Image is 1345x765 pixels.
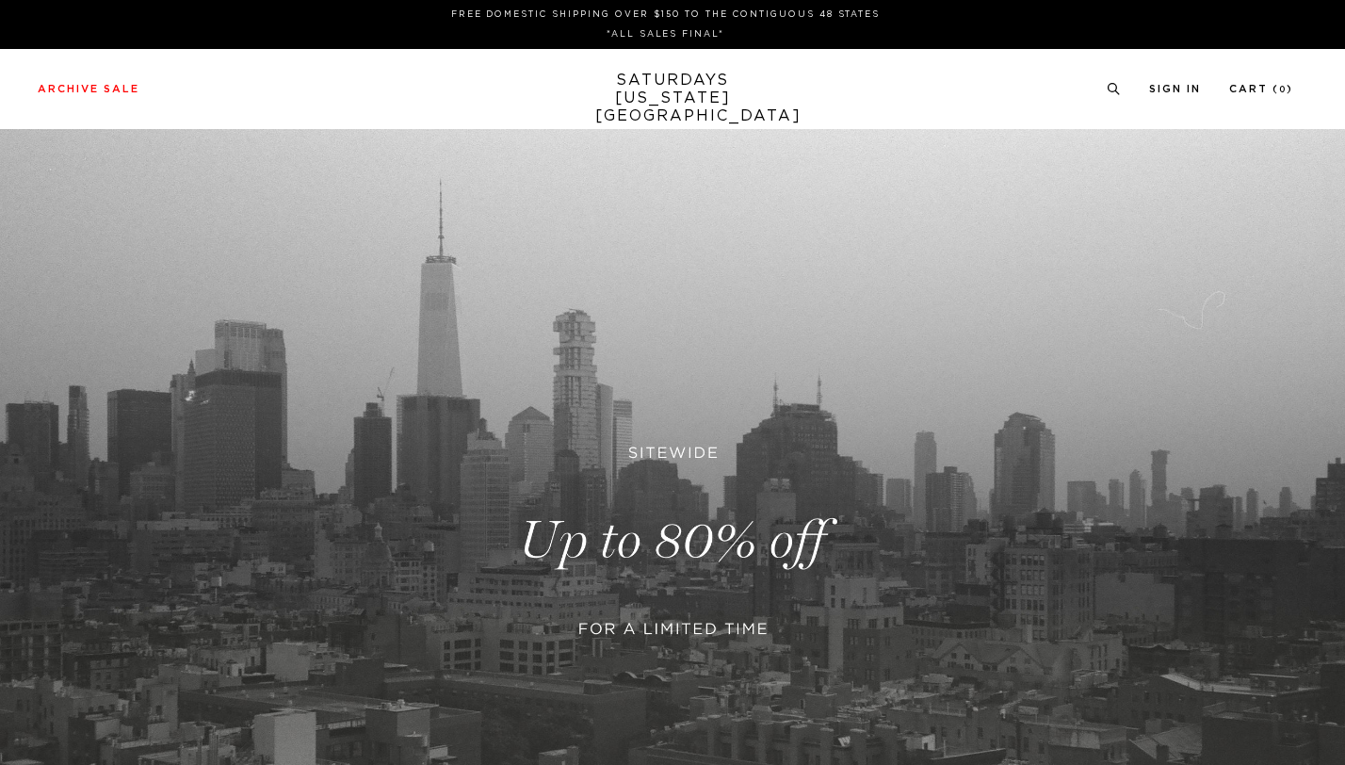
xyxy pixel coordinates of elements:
p: *ALL SALES FINAL* [45,27,1286,41]
small: 0 [1279,86,1287,94]
a: Sign In [1149,84,1201,94]
p: FREE DOMESTIC SHIPPING OVER $150 TO THE CONTIGUOUS 48 STATES [45,8,1286,22]
a: Archive Sale [38,84,139,94]
a: Cart (0) [1229,84,1293,94]
a: SATURDAYS[US_STATE][GEOGRAPHIC_DATA] [595,72,751,125]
